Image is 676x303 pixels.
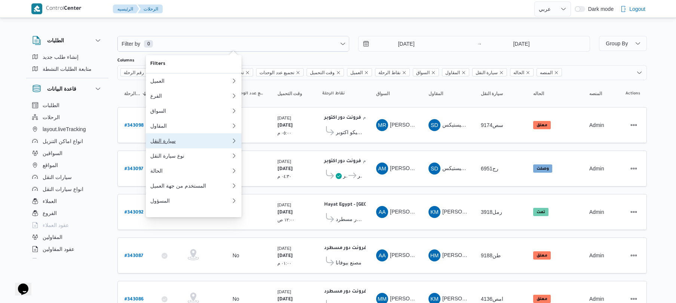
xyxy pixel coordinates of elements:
[357,171,363,180] span: فرونت دور اكتوبر
[626,91,640,97] span: Actions
[554,70,559,75] button: Remove المنصه from selection in this group
[431,119,438,131] span: SD
[343,171,347,180] span: سوبيكو اكتوبر
[138,4,163,13] button: الرحلات
[113,4,139,13] button: الرئيسيه
[537,297,547,302] b: معلق
[124,91,141,97] span: رقم الرحلة; Sorted in descending order
[146,178,242,193] button: المستخدم من جهة العميل
[146,193,242,208] button: المسؤول0
[586,88,606,100] button: المنصه
[526,70,530,75] button: Remove الحاله from selection in this group
[533,121,551,129] span: معلق
[29,135,105,147] button: انواع اماكن التنزيل
[47,36,64,45] h3: الطلبات
[628,163,640,175] button: Actions
[29,219,105,231] button: عقود العملاء
[533,164,552,173] span: وصلت
[125,297,144,302] b: # 343086
[29,63,105,75] button: متابعة الطلبات النشطة
[146,193,236,208] div: 0
[43,173,72,182] span: سيارات النقل
[29,195,105,207] button: العملاء
[378,119,386,131] span: MR
[442,122,567,128] span: شركة ديتاك لادارة المشروعات و الخدمات بى لوجيستيكس
[636,70,642,76] button: Open list of options
[324,202,403,207] b: Hayat Egypt - [GEOGRAPHIC_DATA]
[29,51,105,63] button: إنشاء طلب جديد
[376,163,388,175] div: Asam Mahmood Alsaid Hussain
[142,91,148,97] svg: Sorted in descending order
[481,166,498,172] span: رج6951
[425,88,470,100] button: المقاول
[537,254,547,258] b: معلق
[428,91,443,97] span: المقاول
[150,198,228,204] div: المسؤول
[324,159,361,164] b: فرونت دور اكتوبر
[146,88,242,103] button: الفرع
[481,252,501,258] span: طن9188
[537,123,547,128] b: معلق
[296,70,300,75] button: Remove تجميع عدد الوحدات from selection in this group
[277,210,293,215] b: [DATE]
[150,183,231,189] div: المستخدم من جهة العميل
[277,297,293,302] b: [DATE]
[537,210,545,215] b: تمت
[481,91,503,97] span: سيارة النقل
[431,163,438,175] span: SD
[150,168,231,174] div: الحالة
[378,249,385,261] span: AA
[43,101,59,110] span: الطلبات
[125,123,144,128] b: # 343098
[347,68,372,76] span: العميل
[606,40,628,46] span: Group By
[324,289,367,294] b: فرونت دور مسطرد
[146,163,242,178] button: الحالة
[43,149,62,158] span: السواقين
[378,163,386,175] span: AM
[589,209,604,215] span: Admin
[461,70,466,75] button: Remove المقاول from selection in this group
[390,165,433,171] span: [PERSON_NAME]
[146,73,242,88] button: العميل
[29,183,105,195] button: انواع سيارات النقل
[533,251,551,260] span: معلق
[364,70,369,75] button: Remove العميل from selection in this group
[146,103,242,118] button: السواق
[476,69,498,77] span: سيارة النقل
[125,251,143,261] a: #343087
[589,166,604,172] span: Admin
[428,163,440,175] div: Shrkah Ditak Ladarah Alamshuroaat W Alkhdmat Ba Lwjistiks
[481,209,502,215] span: رمل3918
[120,68,153,76] span: رقم الرحلة
[513,69,524,77] span: الحاله
[530,88,579,100] button: الحاله
[499,70,504,75] button: Remove سيارة النقل from selection in this group
[277,159,291,164] small: [DATE]
[124,69,144,77] span: رقم الرحلة
[413,68,439,76] span: السواق
[589,252,604,258] span: Admin
[43,113,60,122] span: الرحلات
[29,147,105,159] button: السواقين
[324,246,367,251] b: فرونت دور مسطرد
[378,69,400,77] span: نقاط الرحلة
[336,70,341,75] button: Remove وقت التحميل from selection in this group
[373,88,418,100] button: السواق
[390,209,433,215] span: [PERSON_NAME]
[277,254,293,259] b: [DATE]
[150,78,231,84] div: العميل
[277,123,293,128] b: [DATE]
[29,171,105,183] button: سيارات النقل
[277,91,302,97] span: وقت التحميل
[589,122,604,128] span: Admin
[277,130,292,135] small: ٠٥:٠٠ م
[118,36,349,51] button: Filter by0 available filters
[336,128,363,137] span: سوبيكو اكتوبر
[617,1,648,16] button: Logout
[43,245,74,254] span: عقود المقاولين
[29,123,105,135] button: layout.liveTracking
[484,36,559,51] input: Press the down key to open a popover containing a calendar.
[29,207,105,219] button: الفروع
[416,69,430,77] span: السواق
